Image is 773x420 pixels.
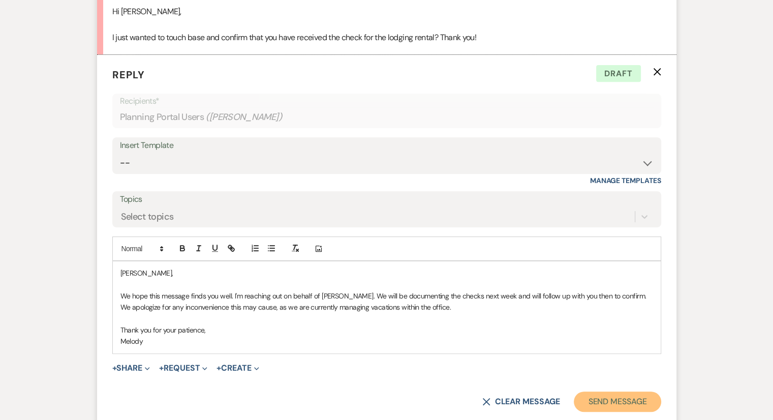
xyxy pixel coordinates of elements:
span: + [112,364,117,372]
button: Share [112,364,150,372]
p: Melody [120,336,653,347]
p: [PERSON_NAME], [120,267,653,279]
div: Select topics [121,210,174,224]
p: We hope this message finds you well. I'm reaching out on behalf of [PERSON_NAME]. We will be docu... [120,290,653,313]
p: Thank you for your patience, [120,324,653,336]
p: Recipients* [120,95,654,108]
label: Topics [120,192,654,207]
p: I just wanted to touch base and confirm that you have received the check for the lodging rental? ... [112,31,661,44]
span: Reply [112,68,145,81]
button: Request [159,364,207,372]
a: Manage Templates [590,176,661,185]
button: Clear message [482,398,560,406]
span: ( [PERSON_NAME] ) [206,110,282,124]
button: Create [217,364,259,372]
span: + [217,364,221,372]
p: Hi [PERSON_NAME], [112,5,661,18]
button: Send Message [574,392,661,412]
div: Insert Template [120,138,654,153]
span: Draft [596,65,641,82]
div: Planning Portal Users [120,107,654,127]
span: + [159,364,164,372]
